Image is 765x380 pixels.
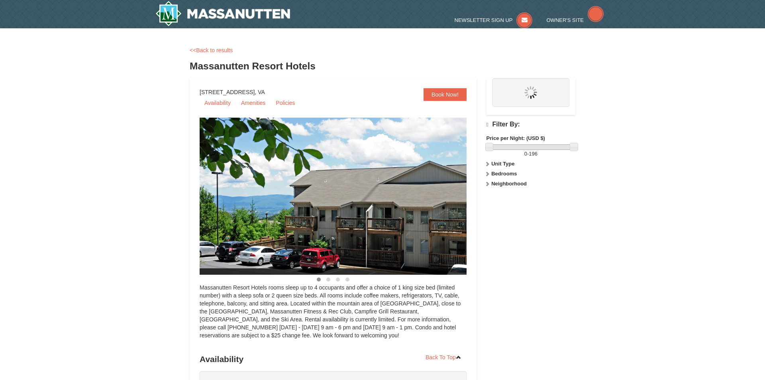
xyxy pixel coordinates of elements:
[524,86,537,99] img: wait.gif
[486,150,575,158] label: -
[455,17,533,23] a: Newsletter Sign Up
[491,161,514,167] strong: Unit Type
[491,181,527,187] strong: Neighborhood
[547,17,604,23] a: Owner's Site
[547,17,584,23] span: Owner's Site
[486,121,575,128] h4: Filter By:
[155,1,290,26] img: Massanutten Resort Logo
[200,118,486,275] img: 19219026-1-e3b4ac8e.jpg
[200,97,235,109] a: Availability
[155,1,290,26] a: Massanutten Resort
[200,351,467,367] h3: Availability
[200,284,467,347] div: Massanutten Resort Hotels rooms sleep up to 4 occupants and offer a choice of 1 king size bed (li...
[424,88,467,101] a: Book Now!
[524,151,527,157] span: 0
[455,17,513,23] span: Newsletter Sign Up
[190,47,233,53] a: <<Back to results
[486,135,545,141] strong: Price per Night: (USD $)
[491,171,517,177] strong: Bedrooms
[420,351,467,363] a: Back To Top
[236,97,270,109] a: Amenities
[190,58,575,74] h3: Massanutten Resort Hotels
[271,97,300,109] a: Policies
[529,151,537,157] span: 196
